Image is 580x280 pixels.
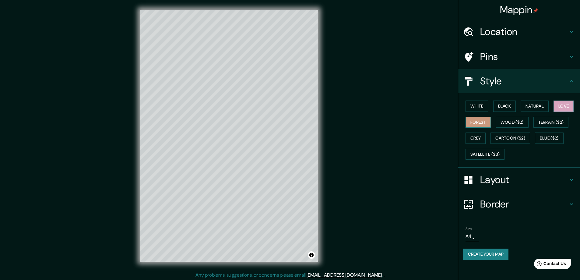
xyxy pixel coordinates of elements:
h4: Border [480,198,568,210]
div: Pins [458,44,580,69]
button: White [466,101,488,112]
button: Create your map [463,249,508,260]
button: Natural [521,101,549,112]
button: Love [554,101,574,112]
div: Style [458,69,580,93]
button: Blue ($2) [535,133,564,144]
a: [EMAIL_ADDRESS][DOMAIN_NAME] [307,272,382,278]
button: Satellite ($3) [466,149,504,160]
button: Terrain ($2) [533,117,569,128]
p: Any problems, suggestions, or concerns please email . [195,271,383,279]
h4: Mappin [500,4,539,16]
button: Cartoon ($2) [490,133,530,144]
button: Black [493,101,516,112]
div: . [383,271,384,279]
div: Layout [458,168,580,192]
img: pin-icon.png [533,8,538,13]
div: A4 [466,232,479,241]
label: Size [466,226,472,232]
iframe: Help widget launcher [526,256,573,273]
h4: Style [480,75,568,87]
h4: Location [480,26,568,38]
div: Location [458,19,580,44]
button: Wood ($2) [496,117,529,128]
h4: Layout [480,174,568,186]
div: Border [458,192,580,216]
div: . [384,271,385,279]
button: Forest [466,117,491,128]
button: Grey [466,133,486,144]
button: Toggle attribution [308,251,315,259]
h4: Pins [480,51,568,63]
